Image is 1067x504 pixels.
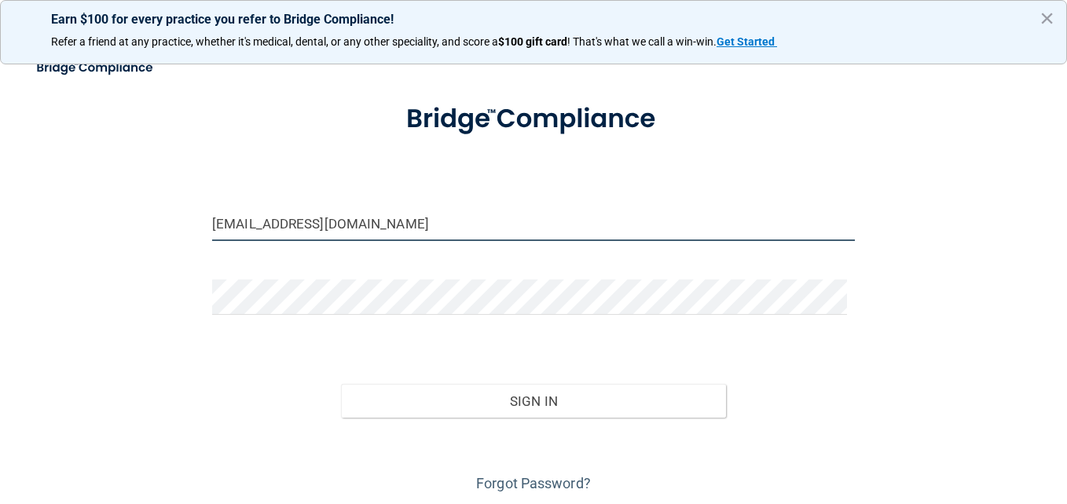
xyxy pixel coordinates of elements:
a: Forgot Password? [476,475,591,491]
button: Sign In [341,384,727,418]
button: Close [1039,5,1054,31]
span: ! That's what we call a win-win. [567,35,717,48]
p: Earn $100 for every practice you refer to Bridge Compliance! [51,12,1016,27]
img: bridge_compliance_login_screen.278c3ca4.svg [379,85,688,154]
strong: Get Started [717,35,775,48]
strong: $100 gift card [498,35,567,48]
span: Refer a friend at any practice, whether it's medical, dental, or any other speciality, and score a [51,35,498,48]
input: Email [212,206,855,241]
img: bridge_compliance_login_screen.278c3ca4.svg [24,52,168,84]
a: Get Started [717,35,777,48]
